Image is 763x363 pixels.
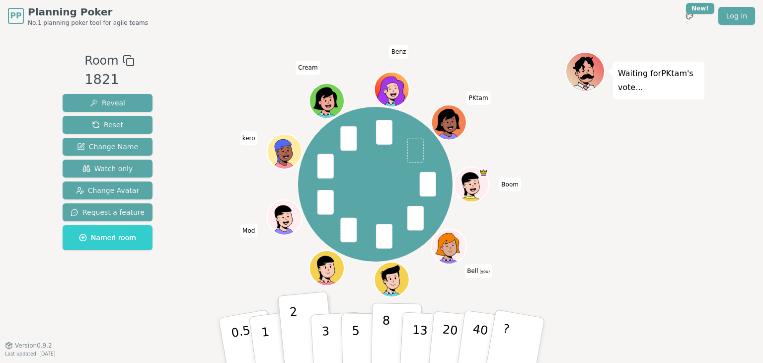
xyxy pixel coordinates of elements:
div: New! [686,3,714,14]
button: Click to change your avatar [433,230,465,263]
span: PP [10,10,21,22]
span: Click to change your name [240,223,257,237]
span: (you) [478,270,490,274]
span: No.1 planning poker tool for agile teams [28,19,148,27]
button: New! [681,7,698,25]
button: Change Avatar [63,181,153,199]
span: Change Avatar [76,185,140,195]
span: Version 0.9.2 [15,342,52,350]
span: Named room [79,233,136,243]
a: PPPlanning PokerNo.1 planning poker tool for agile teams [8,5,148,27]
span: Click to change your name [464,264,492,278]
span: Boom is the host [479,168,488,177]
p: 2 [289,305,302,359]
span: Change Name [77,142,138,152]
span: Click to change your name [466,91,491,104]
span: Reveal [90,98,125,108]
button: Named room [63,225,153,250]
p: Waiting for PKtam 's vote... [618,67,699,94]
button: Reset [63,116,153,134]
button: Watch only [63,160,153,178]
button: Version0.9.2 [5,342,52,350]
span: Request a feature [71,207,145,217]
span: Last updated: [DATE] [5,351,56,357]
span: Click to change your name [389,45,409,59]
span: Reset [92,120,123,130]
span: Click to change your name [240,131,258,145]
span: Click to change your name [499,178,521,191]
button: Request a feature [63,203,153,221]
span: Room [84,52,118,70]
span: Click to change your name [296,61,320,75]
a: Log in [718,7,755,25]
span: Watch only [82,164,133,174]
span: Planning Poker [28,5,148,19]
button: Reveal [63,94,153,112]
div: 1821 [84,70,134,90]
button: Change Name [63,138,153,156]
